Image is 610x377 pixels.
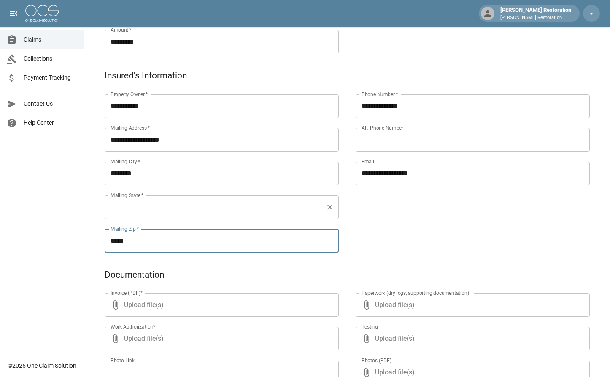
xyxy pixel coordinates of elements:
label: Mailing City [111,158,140,165]
label: Mailing Address [111,124,150,131]
span: Contact Us [24,99,77,108]
label: Testing [362,323,378,330]
label: Work Authorization* [111,323,156,330]
label: Photo Link [111,357,135,364]
span: Upload file(s) [375,327,567,350]
div: [PERSON_NAME] Restoration [497,6,575,21]
label: Property Owner [111,91,148,98]
label: Phone Number [362,91,398,98]
div: © 2025 One Claim Solution [8,361,76,370]
span: Upload file(s) [124,293,316,317]
span: Payment Tracking [24,73,77,82]
span: Help Center [24,118,77,127]
label: Mailing State [111,192,143,199]
img: ocs-logo-white-transparent.png [25,5,59,22]
p: [PERSON_NAME] Restoration [500,14,571,21]
button: open drawer [5,5,22,22]
label: Mailing Zip [111,225,139,233]
label: Paperwork (dry logs, supporting documentation) [362,289,469,297]
label: Amount [111,26,132,33]
label: Email [362,158,374,165]
label: Photos (PDF) [362,357,391,364]
span: Collections [24,54,77,63]
span: Upload file(s) [124,327,316,350]
span: Upload file(s) [375,293,567,317]
label: Alt. Phone Number [362,124,403,131]
label: Invoice (PDF)* [111,289,143,297]
span: Claims [24,35,77,44]
button: Clear [324,201,336,213]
